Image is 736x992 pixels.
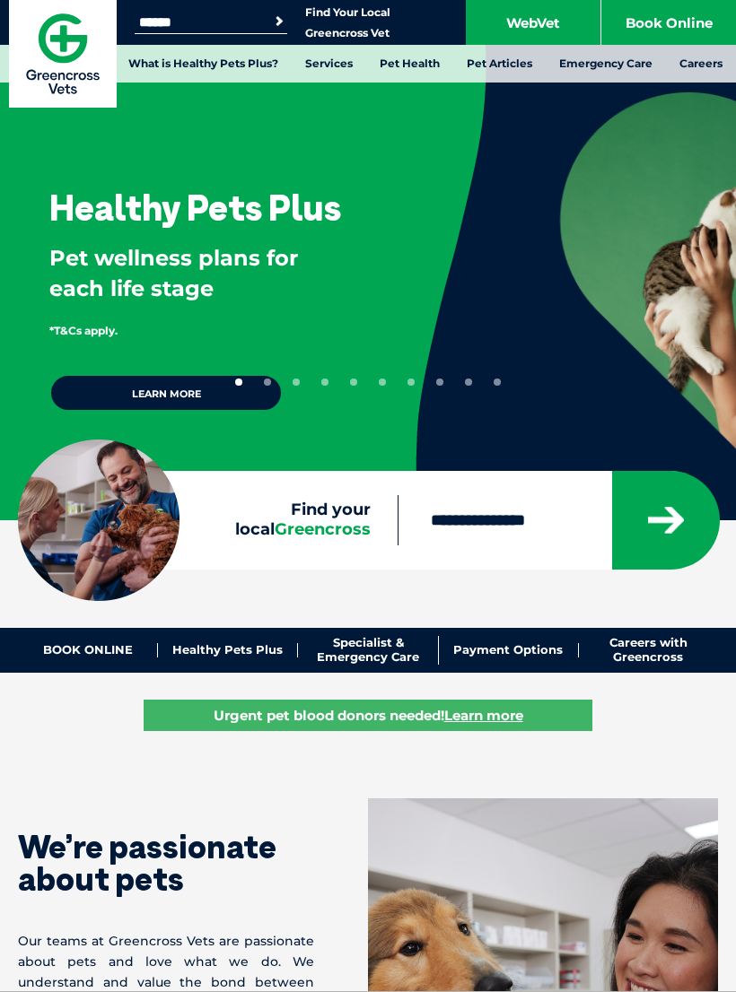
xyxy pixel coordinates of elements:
a: Find Your Local Greencross Vet [305,5,390,40]
button: 8 of 10 [436,379,443,386]
a: Emergency Care [546,45,666,83]
a: Pet Articles [453,45,546,83]
a: What is Healthy Pets Plus? [115,45,292,83]
h1: We’re passionate about pets [18,831,314,895]
a: Careers [666,45,736,83]
a: Healthy Pets Plus [158,643,298,657]
button: 6 of 10 [379,379,386,386]
a: Payment Options [439,643,579,657]
button: Search [270,13,288,30]
a: BOOK ONLINE [18,643,158,657]
button: 1 of 10 [235,379,242,386]
a: Services [292,45,366,83]
label: Find your local [18,500,398,539]
span: Greencross [275,519,371,539]
button: 9 of 10 [465,379,472,386]
a: Learn more [49,374,283,412]
button: 7 of 10 [407,379,415,386]
a: Careers with Greencross [579,636,718,664]
u: Learn more [444,707,523,724]
a: Specialist & Emergency Care [298,636,438,664]
span: *T&Cs apply. [49,324,118,337]
a: Urgent pet blood donors needed!Learn more [144,700,592,731]
button: 10 of 10 [494,379,501,386]
button: 2 of 10 [264,379,271,386]
a: Pet Health [366,45,453,83]
h3: Healthy Pets Plus [49,189,341,225]
button: 5 of 10 [350,379,357,386]
button: 4 of 10 [321,379,329,386]
button: 3 of 10 [293,379,300,386]
p: Pet wellness plans for each life stage [49,243,357,303]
